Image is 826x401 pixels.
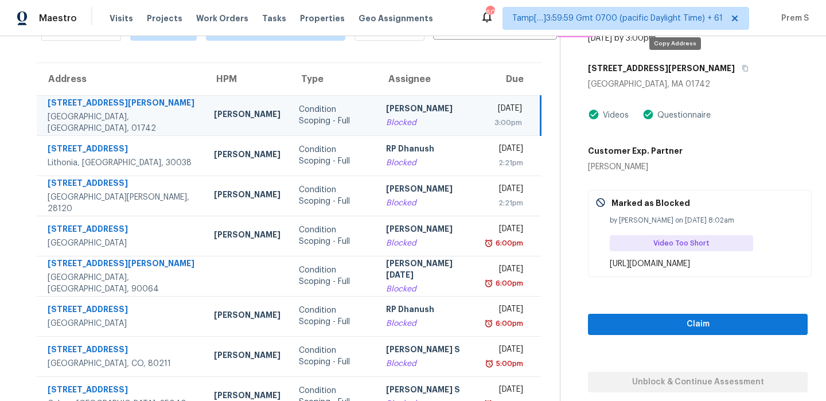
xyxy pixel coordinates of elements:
[386,223,469,238] div: [PERSON_NAME]
[588,63,735,74] h5: [STREET_ADDRESS][PERSON_NAME]
[214,189,280,203] div: [PERSON_NAME]
[611,197,690,209] p: Marked as Blocked
[588,145,683,157] h5: Customer Exp. Partner
[110,13,133,24] span: Visits
[48,238,196,249] div: [GEOGRAPHIC_DATA]
[359,13,433,24] span: Geo Assignments
[487,183,523,197] div: [DATE]
[214,149,280,163] div: [PERSON_NAME]
[214,108,280,123] div: [PERSON_NAME]
[300,13,345,24] span: Properties
[214,349,280,364] div: [PERSON_NAME]
[487,103,522,117] div: [DATE]
[386,157,469,169] div: Blocked
[48,258,196,272] div: [STREET_ADDRESS][PERSON_NAME]
[487,344,523,358] div: [DATE]
[48,97,196,111] div: [STREET_ADDRESS][PERSON_NAME]
[487,197,523,209] div: 2:21pm
[487,223,523,238] div: [DATE]
[653,238,714,249] span: Video Too Short
[588,79,808,90] div: [GEOGRAPHIC_DATA], MA 01742
[486,7,494,18] div: 608
[386,143,469,157] div: RP Dhanush
[48,318,196,329] div: [GEOGRAPHIC_DATA]
[147,13,182,24] span: Projects
[48,272,196,295] div: [GEOGRAPHIC_DATA], [GEOGRAPHIC_DATA], 90064
[262,14,286,22] span: Tasks
[493,238,523,249] div: 6:00pm
[588,108,599,120] img: Artifact Present Icon
[48,358,196,369] div: [GEOGRAPHIC_DATA], CO, 80211
[214,229,280,243] div: [PERSON_NAME]
[478,63,540,95] th: Due
[487,303,523,318] div: [DATE]
[48,344,196,358] div: [STREET_ADDRESS]
[487,117,522,129] div: 3:00pm
[512,13,723,24] span: Tamp[…]3:59:59 Gmt 0700 (pacific Daylight Time) + 61
[377,63,478,95] th: Assignee
[386,117,469,129] div: Blocked
[386,318,469,329] div: Blocked
[299,184,368,207] div: Condition Scoping - Full
[299,264,368,287] div: Condition Scoping - Full
[48,303,196,318] div: [STREET_ADDRESS]
[48,223,196,238] div: [STREET_ADDRESS]
[485,358,494,369] img: Overdue Alarm Icon
[37,63,205,95] th: Address
[599,110,629,121] div: Videos
[48,143,196,157] div: [STREET_ADDRESS]
[48,192,196,215] div: [GEOGRAPHIC_DATA][PERSON_NAME], 28120
[610,215,804,226] div: by [PERSON_NAME] on [DATE] 8:02am
[48,111,196,134] div: [GEOGRAPHIC_DATA], [GEOGRAPHIC_DATA], 01742
[588,161,683,173] div: [PERSON_NAME]
[484,318,493,329] img: Overdue Alarm Icon
[386,384,469,398] div: [PERSON_NAME] S
[642,108,654,120] img: Artifact Present Icon
[386,238,469,249] div: Blocked
[493,318,523,329] div: 6:00pm
[386,103,469,117] div: [PERSON_NAME]
[494,358,523,369] div: 5:00pm
[484,238,493,249] img: Overdue Alarm Icon
[299,104,368,127] div: Condition Scoping - Full
[299,345,368,368] div: Condition Scoping - Full
[654,110,711,121] div: Questionnaire
[48,157,196,169] div: Lithonia, [GEOGRAPHIC_DATA], 30038
[487,157,523,169] div: 2:21pm
[493,278,523,289] div: 6:00pm
[386,358,469,369] div: Blocked
[299,144,368,167] div: Condition Scoping - Full
[48,384,196,398] div: [STREET_ADDRESS]
[214,309,280,324] div: [PERSON_NAME]
[777,13,809,24] span: Prem S
[588,33,656,44] div: [DATE] by 3:00pm
[48,177,196,192] div: [STREET_ADDRESS]
[484,278,493,289] img: Overdue Alarm Icon
[386,303,469,318] div: RP Dhanush
[386,183,469,197] div: [PERSON_NAME]
[205,63,290,95] th: HPM
[196,13,248,24] span: Work Orders
[386,344,469,358] div: [PERSON_NAME] S
[299,224,368,247] div: Condition Scoping - Full
[386,197,469,209] div: Blocked
[386,283,469,295] div: Blocked
[597,317,798,332] span: Claim
[595,197,606,208] img: Gray Cancel Icon
[299,305,368,328] div: Condition Scoping - Full
[290,63,377,95] th: Type
[386,258,469,283] div: [PERSON_NAME][DATE]
[39,13,77,24] span: Maestro
[557,17,594,37] button: Create a Task
[487,384,523,398] div: [DATE]
[487,143,523,157] div: [DATE]
[588,314,808,335] button: Claim
[487,263,523,278] div: [DATE]
[610,258,804,270] div: [URL][DOMAIN_NAME]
